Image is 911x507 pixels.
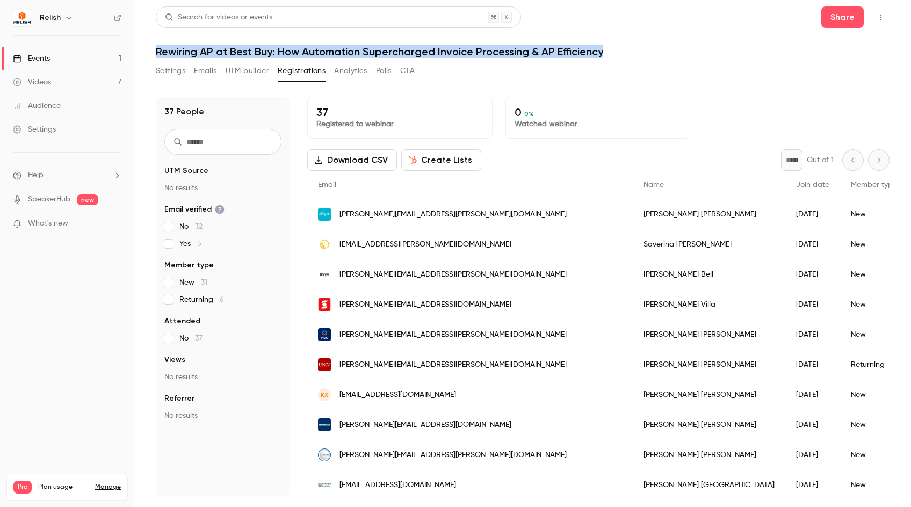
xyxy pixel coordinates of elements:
[156,62,185,79] button: Settings
[278,62,326,79] button: Registrations
[785,440,840,470] div: [DATE]
[201,279,207,286] span: 31
[194,62,216,79] button: Emails
[339,329,567,341] span: [PERSON_NAME][EMAIL_ADDRESS][PERSON_NAME][DOMAIN_NAME]
[840,289,908,320] div: New
[785,320,840,350] div: [DATE]
[95,483,121,491] a: Manage
[851,181,897,189] span: Member type
[318,483,331,487] img: boehringer-ingelheim.com
[400,62,415,79] button: CTA
[807,155,834,165] p: Out of 1
[840,440,908,470] div: New
[840,320,908,350] div: New
[28,218,68,229] span: What's new
[785,470,840,500] div: [DATE]
[376,62,392,79] button: Polls
[13,100,61,111] div: Audience
[195,223,203,230] span: 32
[179,221,203,232] span: No
[840,470,908,500] div: New
[785,380,840,410] div: [DATE]
[515,106,682,119] p: 0
[13,53,50,64] div: Events
[339,269,567,280] span: [PERSON_NAME][EMAIL_ADDRESS][PERSON_NAME][DOMAIN_NAME]
[633,229,785,259] div: Saverina [PERSON_NAME]
[821,6,864,28] button: Share
[840,199,908,229] div: New
[164,165,208,176] span: UTM Source
[165,12,272,23] div: Search for videos or events
[644,181,664,189] span: Name
[164,410,281,421] p: No results
[164,105,204,118] h1: 37 People
[77,194,98,205] span: new
[633,470,785,500] div: [PERSON_NAME] [GEOGRAPHIC_DATA]
[339,389,456,401] span: [EMAIL_ADDRESS][DOMAIN_NAME]
[318,238,331,251] img: sunlife.com
[339,419,511,431] span: [PERSON_NAME][EMAIL_ADDRESS][DOMAIN_NAME]
[109,219,121,229] iframe: Noticeable Trigger
[318,181,336,189] span: Email
[318,358,331,371] img: unlv.edu
[318,298,331,311] img: scotiabank.com
[318,448,331,461] img: elcatex.com
[179,333,203,344] span: No
[318,418,331,431] img: huntsman.com
[633,259,785,289] div: [PERSON_NAME] Bell
[633,320,785,350] div: [PERSON_NAME] [PERSON_NAME]
[318,328,331,341] img: vivoconsulting.com
[13,170,121,181] li: help-dropdown-opener
[164,393,194,404] span: Referrer
[164,354,185,365] span: Views
[785,289,840,320] div: [DATE]
[318,268,331,281] img: thryv.com
[13,124,56,135] div: Settings
[195,335,203,342] span: 37
[633,289,785,320] div: [PERSON_NAME] Villa
[633,350,785,380] div: [PERSON_NAME] [PERSON_NAME]
[840,229,908,259] div: New
[156,45,890,58] h1: Rewiring AP at Best Buy: How Automation Supercharged Invoice Processing & AP Efficiency
[164,183,281,193] p: No results
[633,440,785,470] div: [PERSON_NAME] [PERSON_NAME]
[785,410,840,440] div: [DATE]
[334,62,367,79] button: Analytics
[840,259,908,289] div: New
[316,106,483,119] p: 37
[40,12,61,23] h6: Relish
[339,209,567,220] span: [PERSON_NAME][EMAIL_ADDRESS][PERSON_NAME][DOMAIN_NAME]
[179,238,201,249] span: Yes
[515,119,682,129] p: Watched webinar
[318,208,331,221] img: mrcooper.com
[840,380,908,410] div: New
[164,165,281,421] section: facet-groups
[633,380,785,410] div: [PERSON_NAME] [PERSON_NAME]
[339,299,511,310] span: [PERSON_NAME][EMAIL_ADDRESS][DOMAIN_NAME]
[339,450,567,461] span: [PERSON_NAME][EMAIL_ADDRESS][PERSON_NAME][DOMAIN_NAME]
[785,259,840,289] div: [DATE]
[633,410,785,440] div: [PERSON_NAME] [PERSON_NAME]
[226,62,269,79] button: UTM builder
[164,260,214,271] span: Member type
[401,149,481,171] button: Create Lists
[321,390,328,400] span: KX
[197,240,201,248] span: 5
[316,119,483,129] p: Registered to webinar
[179,277,207,288] span: New
[524,110,534,118] span: 0 %
[28,170,44,181] span: Help
[164,316,200,327] span: Attended
[307,149,397,171] button: Download CSV
[339,239,511,250] span: [EMAIL_ADDRESS][PERSON_NAME][DOMAIN_NAME]
[633,199,785,229] div: [PERSON_NAME] [PERSON_NAME]
[38,483,89,491] span: Plan usage
[13,481,32,494] span: Pro
[796,181,829,189] span: Join date
[339,480,456,491] span: [EMAIL_ADDRESS][DOMAIN_NAME]
[220,296,224,303] span: 6
[179,294,224,305] span: Returning
[785,199,840,229] div: [DATE]
[164,372,281,382] p: No results
[840,350,908,380] div: Returning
